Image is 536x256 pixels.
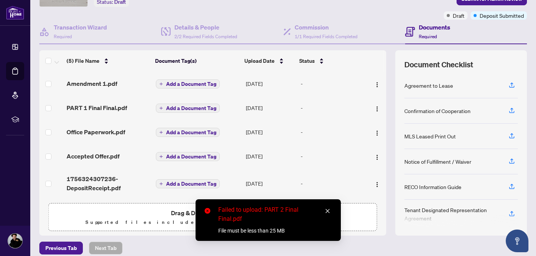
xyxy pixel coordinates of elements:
[156,128,220,137] button: Add a Document Tag
[8,234,22,248] img: Profile Icon
[53,218,372,227] p: Supported files include .PDF, .JPG, .JPEG, .PNG under 25 MB
[54,23,107,32] h4: Transaction Wizard
[419,34,437,39] span: Required
[156,179,220,188] button: Add a Document Tag
[301,79,364,88] div: -
[49,203,377,231] span: Drag & Drop orUpload FormsSupported files include .PDF, .JPG, .JPEG, .PNG under25MB
[371,78,383,90] button: Logo
[374,182,380,188] img: Logo
[241,50,296,71] th: Upload Date
[67,127,125,137] span: Office Paperwork.pdf
[54,34,72,39] span: Required
[156,104,220,113] button: Add a Document Tag
[67,79,117,88] span: Amendment 1.pdf
[218,227,332,235] div: File must be less than 25 MB
[374,82,380,88] img: Logo
[67,152,120,161] span: Accepted Offer.pdf
[301,152,364,160] div: -
[166,154,216,159] span: Add a Document Tag
[295,34,357,39] span: 1/1 Required Fields Completed
[171,208,254,218] span: Drag & Drop or
[159,182,163,186] span: plus
[89,242,123,254] button: Next Tab
[156,79,220,89] button: Add a Document Tag
[218,205,332,223] div: Failed to upload: PART 2 Final Final.pdf
[371,102,383,114] button: Logo
[64,50,152,71] th: (5) File Name
[45,242,77,254] span: Previous Tab
[156,103,220,113] button: Add a Document Tag
[325,208,330,214] span: close
[404,157,471,166] div: Notice of Fulfillment / Waiver
[374,130,380,136] img: Logo
[39,242,83,254] button: Previous Tab
[67,57,99,65] span: (5) File Name
[404,183,461,191] div: RECO Information Guide
[205,208,210,214] span: close-circle
[67,103,127,112] span: PART 1 Final Final.pdf
[156,179,220,189] button: Add a Document Tag
[506,230,528,252] button: Open asap
[404,132,456,140] div: MLS Leased Print Out
[244,57,275,65] span: Upload Date
[301,179,364,188] div: -
[174,23,237,32] h4: Details & People
[156,152,220,161] button: Add a Document Tag
[156,127,220,137] button: Add a Document Tag
[243,96,298,120] td: [DATE]
[299,57,315,65] span: Status
[67,174,150,192] span: 1756324307236-DepositReceipt.pdf
[453,11,465,20] span: Draft
[296,50,365,71] th: Status
[404,81,453,90] div: Agreement to Lease
[374,154,380,160] img: Logo
[243,144,298,168] td: [DATE]
[404,107,471,115] div: Confirmation of Cooperation
[159,155,163,158] span: plus
[295,23,357,32] h4: Commission
[374,106,380,112] img: Logo
[404,59,473,70] span: Document Checklist
[323,207,332,215] a: Close
[6,6,24,20] img: logo
[419,23,450,32] h4: Documents
[174,34,237,39] span: 2/2 Required Fields Completed
[166,130,216,135] span: Add a Document Tag
[166,106,216,111] span: Add a Document Tag
[152,50,241,71] th: Document Tag(s)
[371,150,383,162] button: Logo
[159,130,163,134] span: plus
[301,104,364,112] div: -
[243,120,298,144] td: [DATE]
[371,177,383,189] button: Logo
[480,11,524,20] span: Deposit Submitted
[166,181,216,186] span: Add a Document Tag
[166,81,216,87] span: Add a Document Tag
[159,82,163,86] span: plus
[243,168,298,199] td: [DATE]
[404,206,500,222] div: Tenant Designated Representation Agreement
[301,128,364,136] div: -
[159,106,163,110] span: plus
[371,126,383,138] button: Logo
[243,71,298,96] td: [DATE]
[156,79,220,88] button: Add a Document Tag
